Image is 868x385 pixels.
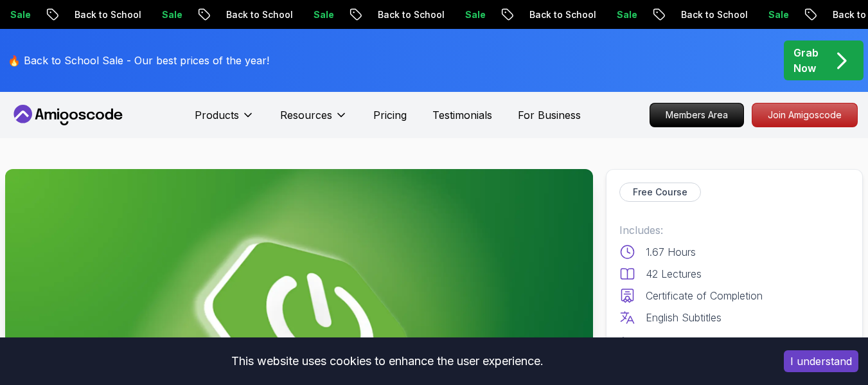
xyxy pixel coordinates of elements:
[195,107,254,133] button: Products
[646,310,722,325] p: English Subtitles
[150,8,191,21] p: Sale
[619,222,849,238] p: Includes:
[366,8,454,21] p: Back to School
[752,103,857,127] p: Join Amigoscode
[757,8,798,21] p: Sale
[8,53,269,68] p: 🔥 Back to School Sale - Our best prices of the year!
[518,8,605,21] p: Back to School
[646,288,763,303] p: Certificate of Completion
[650,103,743,127] p: Members Area
[646,266,702,282] p: 42 Lectures
[784,350,858,372] button: Accept cookies
[619,333,849,348] p: Access to:
[432,107,492,123] a: Testimonials
[302,8,343,21] p: Sale
[752,103,858,127] a: Join Amigoscode
[646,244,696,260] p: 1.67 Hours
[650,103,744,127] a: Members Area
[195,107,239,123] p: Products
[280,107,332,123] p: Resources
[10,347,765,375] div: This website uses cookies to enhance the user experience.
[63,8,150,21] p: Back to School
[605,8,646,21] p: Sale
[215,8,302,21] p: Back to School
[669,8,757,21] p: Back to School
[633,186,687,199] p: Free Course
[793,45,819,76] p: Grab Now
[373,107,407,123] a: Pricing
[518,107,581,123] a: For Business
[454,8,495,21] p: Sale
[280,107,348,133] button: Resources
